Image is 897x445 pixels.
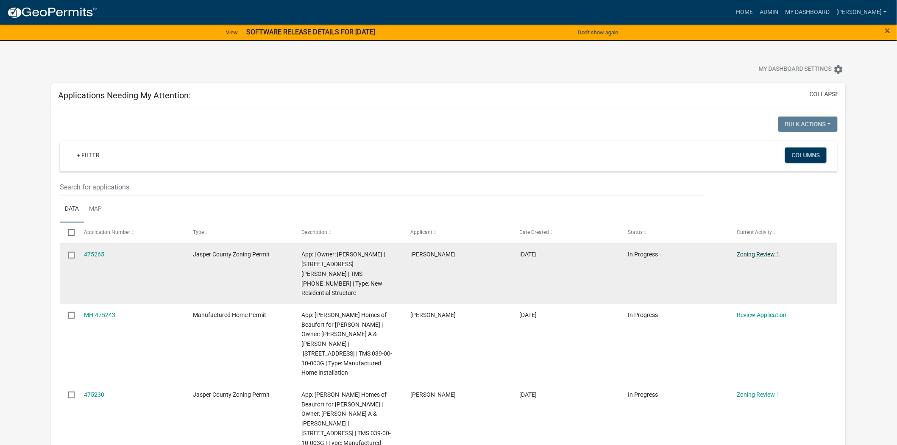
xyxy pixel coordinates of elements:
datatable-header-cell: Date Created [511,222,620,243]
a: 475230 [84,391,104,398]
span: Jasper County Zoning Permit [193,391,270,398]
span: Application Number [84,229,130,235]
span: Chelsea Aschbrenner [410,391,456,398]
button: My Dashboard Settingssettings [752,61,850,78]
datatable-header-cell: Description [293,222,402,243]
span: Gerardo De La Fuente [410,251,456,258]
h5: Applications Needing My Attention: [58,90,191,100]
span: App: | Owner: Gerardo De La Fuente | 165 Betterson Rd | TMS 023-00-02-063 | Type: New Residential... [302,251,385,296]
a: MH-475243 [84,311,115,318]
a: Review Application [737,311,786,318]
span: App: Clayton Homes of Beaufort for Cynthia Walker | Owner: BROWNLEE RICHARD A & LINDA | 5432 OKAT... [302,311,393,376]
span: Applicant [410,229,432,235]
a: View [223,25,241,39]
span: 09/08/2025 [519,391,537,398]
i: settings [833,64,844,75]
datatable-header-cell: Application Number [76,222,185,243]
strong: SOFTWARE RELEASE DETAILS FOR [DATE] [246,28,375,36]
span: In Progress [628,391,658,398]
span: Status [628,229,643,235]
span: 09/08/2025 [519,311,537,318]
span: In Progress [628,251,658,258]
button: Columns [785,147,827,163]
span: Jasper County Zoning Permit [193,251,270,258]
span: Current Activity [737,229,772,235]
a: + Filter [70,147,106,163]
a: My Dashboard [782,4,833,20]
a: Admin [756,4,782,20]
span: Chelsea Aschbrenner [410,311,456,318]
a: Data [60,196,84,223]
span: × [885,25,891,36]
a: Map [84,196,107,223]
a: [PERSON_NAME] [833,4,890,20]
a: Zoning Review 1 [737,391,780,398]
datatable-header-cell: Applicant [402,222,511,243]
button: Don't show again [574,25,622,39]
span: 09/08/2025 [519,251,537,258]
a: Home [733,4,756,20]
a: Zoning Review 1 [737,251,780,258]
span: Type [193,229,204,235]
datatable-header-cell: Select [60,222,76,243]
button: collapse [810,90,839,99]
button: Close [885,25,891,36]
datatable-header-cell: Status [620,222,729,243]
span: In Progress [628,311,658,318]
button: Bulk Actions [778,117,838,132]
span: Date Created [519,229,549,235]
datatable-header-cell: Current Activity [729,222,838,243]
span: Manufactured Home Permit [193,311,266,318]
a: 475265 [84,251,104,258]
span: My Dashboard Settings [759,64,832,75]
datatable-header-cell: Type [185,222,294,243]
span: Description [302,229,328,235]
input: Search for applications [60,178,706,196]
